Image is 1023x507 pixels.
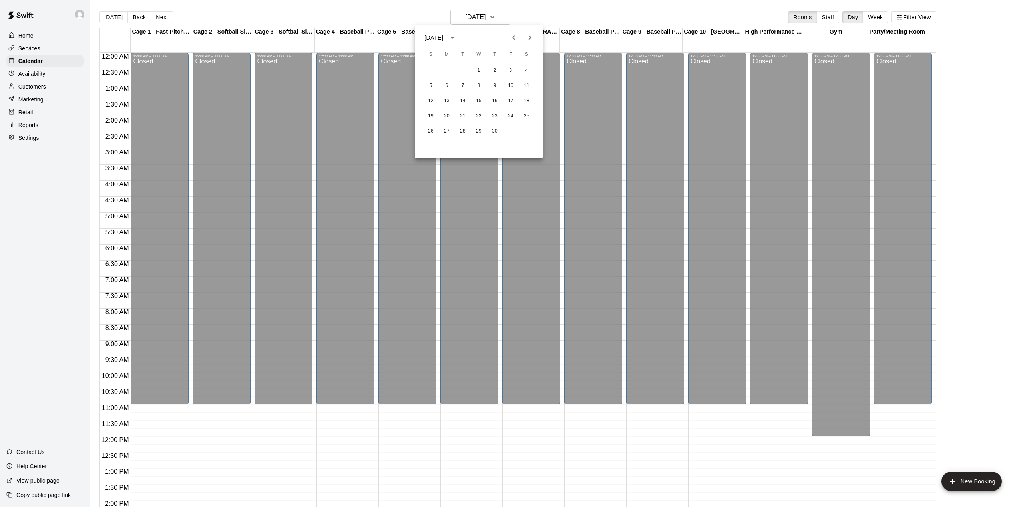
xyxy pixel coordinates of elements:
[504,63,518,78] button: 3
[472,47,486,63] span: Wednesday
[456,124,470,139] button: 28
[424,124,438,139] button: 26
[519,94,534,108] button: 18
[440,109,454,123] button: 20
[446,31,459,44] button: calendar view is open, switch to year view
[456,94,470,108] button: 14
[456,79,470,93] button: 7
[424,79,438,93] button: 5
[519,79,534,93] button: 11
[424,109,438,123] button: 19
[504,94,518,108] button: 17
[488,47,502,63] span: Thursday
[472,79,486,93] button: 8
[504,79,518,93] button: 10
[504,109,518,123] button: 24
[472,63,486,78] button: 1
[488,124,502,139] button: 30
[522,30,538,46] button: Next month
[488,63,502,78] button: 2
[456,109,470,123] button: 21
[440,124,454,139] button: 27
[488,79,502,93] button: 9
[440,94,454,108] button: 13
[456,47,470,63] span: Tuesday
[488,109,502,123] button: 23
[504,47,518,63] span: Friday
[519,47,534,63] span: Saturday
[472,124,486,139] button: 29
[440,79,454,93] button: 6
[506,30,522,46] button: Previous month
[424,94,438,108] button: 12
[519,63,534,78] button: 4
[424,47,438,63] span: Sunday
[440,47,454,63] span: Monday
[519,109,534,123] button: 25
[472,109,486,123] button: 22
[488,94,502,108] button: 16
[472,94,486,108] button: 15
[424,34,443,42] div: [DATE]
